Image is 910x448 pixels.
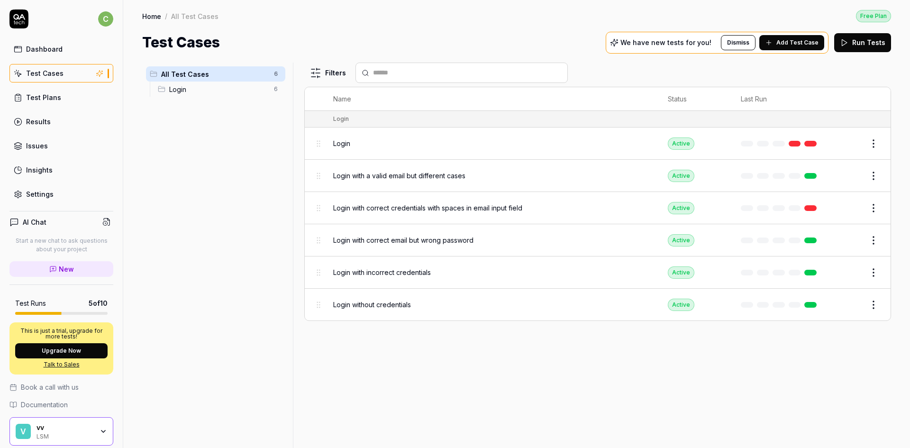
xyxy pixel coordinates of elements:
[171,11,218,21] div: All Test Cases
[142,11,161,21] a: Home
[668,137,694,150] div: Active
[304,64,352,82] button: Filters
[333,235,473,245] span: Login with correct email but wrong password
[834,33,891,52] button: Run Tests
[9,112,113,131] a: Results
[26,68,64,78] div: Test Cases
[305,192,891,224] tr: Login with correct credentials with spaces in email input fieldActive
[9,161,113,179] a: Insights
[16,424,31,439] span: v
[26,165,53,175] div: Insights
[9,137,113,155] a: Issues
[333,115,349,123] div: Login
[26,141,48,151] div: Issues
[668,170,694,182] div: Active
[21,400,68,410] span: Documentation
[9,88,113,107] a: Test Plans
[9,185,113,203] a: Settings
[333,171,465,181] span: Login with a valid email but different cases
[26,44,63,54] div: Dashboard
[668,202,694,214] div: Active
[668,266,694,279] div: Active
[9,417,113,446] button: vvvLSM
[731,87,830,111] th: Last Run
[15,343,108,358] button: Upgrade Now
[154,82,285,97] div: Drag to reorderLogin6
[305,128,891,160] tr: LoginActive
[333,138,350,148] span: Login
[333,203,522,213] span: Login with correct credentials with spaces in email input field
[15,328,108,339] p: This is just a trial, upgrade for more tests!
[169,84,268,94] span: Login
[9,382,113,392] a: Book a call with us
[26,189,54,199] div: Settings
[305,256,891,289] tr: Login with incorrect credentialsActive
[36,423,93,432] div: vv
[36,432,93,439] div: LSM
[333,267,431,277] span: Login with incorrect credentials
[9,261,113,277] a: New
[142,32,220,53] h1: Test Cases
[98,11,113,27] span: c
[98,9,113,28] button: c
[668,234,694,247] div: Active
[668,299,694,311] div: Active
[658,87,731,111] th: Status
[15,360,108,369] a: Talk to Sales
[856,9,891,22] button: Free Plan
[165,11,167,21] div: /
[776,38,819,47] span: Add Test Case
[26,92,61,102] div: Test Plans
[305,224,891,256] tr: Login with correct email but wrong passwordActive
[333,300,411,310] span: Login without credentials
[9,64,113,82] a: Test Cases
[23,217,46,227] h4: AI Chat
[15,299,46,308] h5: Test Runs
[270,83,282,95] span: 6
[721,35,755,50] button: Dismiss
[9,237,113,254] p: Start a new chat to ask questions about your project
[270,68,282,80] span: 6
[759,35,824,50] button: Add Test Case
[89,298,108,308] span: 5 of 10
[59,264,74,274] span: New
[161,69,268,79] span: All Test Cases
[620,39,711,46] p: We have new tests for you!
[21,382,79,392] span: Book a call with us
[9,400,113,410] a: Documentation
[305,289,891,320] tr: Login without credentialsActive
[26,117,51,127] div: Results
[305,160,891,192] tr: Login with a valid email but different casesActive
[324,87,658,111] th: Name
[856,10,891,22] div: Free Plan
[9,40,113,58] a: Dashboard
